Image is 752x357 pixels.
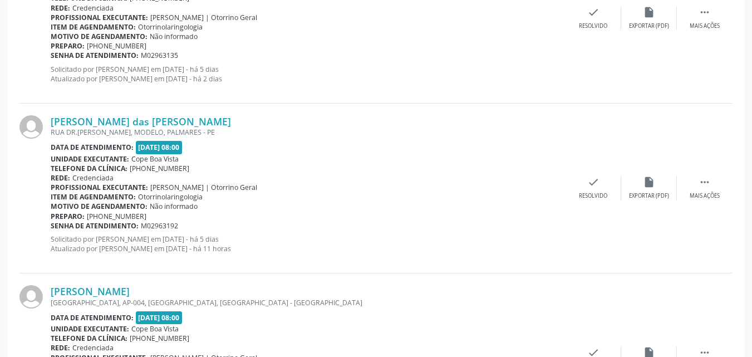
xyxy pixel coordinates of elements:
[51,115,231,128] a: [PERSON_NAME] das [PERSON_NAME]
[51,65,566,84] p: Solicitado por [PERSON_NAME] em [DATE] - há 5 dias Atualizado por [PERSON_NAME] em [DATE] - há 2 ...
[51,324,129,334] b: Unidade executante:
[643,176,655,188] i: insert_drive_file
[150,32,198,41] span: Não informado
[51,3,70,13] b: Rede:
[690,22,720,30] div: Mais ações
[51,183,148,192] b: Profissional executante:
[51,221,139,231] b: Senha de atendimento:
[51,173,70,183] b: Rede:
[131,154,179,164] span: Cope Boa Vista
[19,115,43,139] img: img
[136,311,183,324] span: [DATE] 08:00
[51,154,129,164] b: Unidade executante:
[51,13,148,22] b: Profissional executante:
[699,176,711,188] i: 
[130,334,189,343] span: [PHONE_NUMBER]
[141,221,178,231] span: M02963192
[51,343,70,353] b: Rede:
[690,192,720,200] div: Mais ações
[51,164,127,173] b: Telefone da clínica:
[138,192,203,202] span: Otorrinolaringologia
[51,32,148,41] b: Motivo de agendamento:
[72,3,114,13] span: Credenciada
[51,192,136,202] b: Item de agendamento:
[130,164,189,173] span: [PHONE_NUMBER]
[131,324,179,334] span: Cope Boa Vista
[51,202,148,211] b: Motivo de agendamento:
[150,13,257,22] span: [PERSON_NAME] | Otorrino Geral
[150,202,198,211] span: Não informado
[51,285,130,297] a: [PERSON_NAME]
[699,6,711,18] i: 
[51,143,134,152] b: Data de atendimento:
[51,128,566,137] div: RUA DR.[PERSON_NAME], MODELO, PALMARES - PE
[136,141,183,154] span: [DATE] 08:00
[87,41,146,51] span: [PHONE_NUMBER]
[51,298,566,307] div: [GEOGRAPHIC_DATA], AP-004, [GEOGRAPHIC_DATA], [GEOGRAPHIC_DATA] - [GEOGRAPHIC_DATA]
[629,22,669,30] div: Exportar (PDF)
[51,212,85,221] b: Preparo:
[141,51,178,60] span: M02963135
[51,334,127,343] b: Telefone da clínica:
[72,343,114,353] span: Credenciada
[587,176,599,188] i: check
[72,173,114,183] span: Credenciada
[51,234,566,253] p: Solicitado por [PERSON_NAME] em [DATE] - há 5 dias Atualizado por [PERSON_NAME] em [DATE] - há 11...
[587,6,599,18] i: check
[579,192,607,200] div: Resolvido
[150,183,257,192] span: [PERSON_NAME] | Otorrino Geral
[19,285,43,309] img: img
[87,212,146,221] span: [PHONE_NUMBER]
[643,6,655,18] i: insert_drive_file
[51,22,136,32] b: Item de agendamento:
[579,22,607,30] div: Resolvido
[138,22,203,32] span: Otorrinolaringologia
[51,41,85,51] b: Preparo:
[51,51,139,60] b: Senha de atendimento:
[51,313,134,322] b: Data de atendimento:
[629,192,669,200] div: Exportar (PDF)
